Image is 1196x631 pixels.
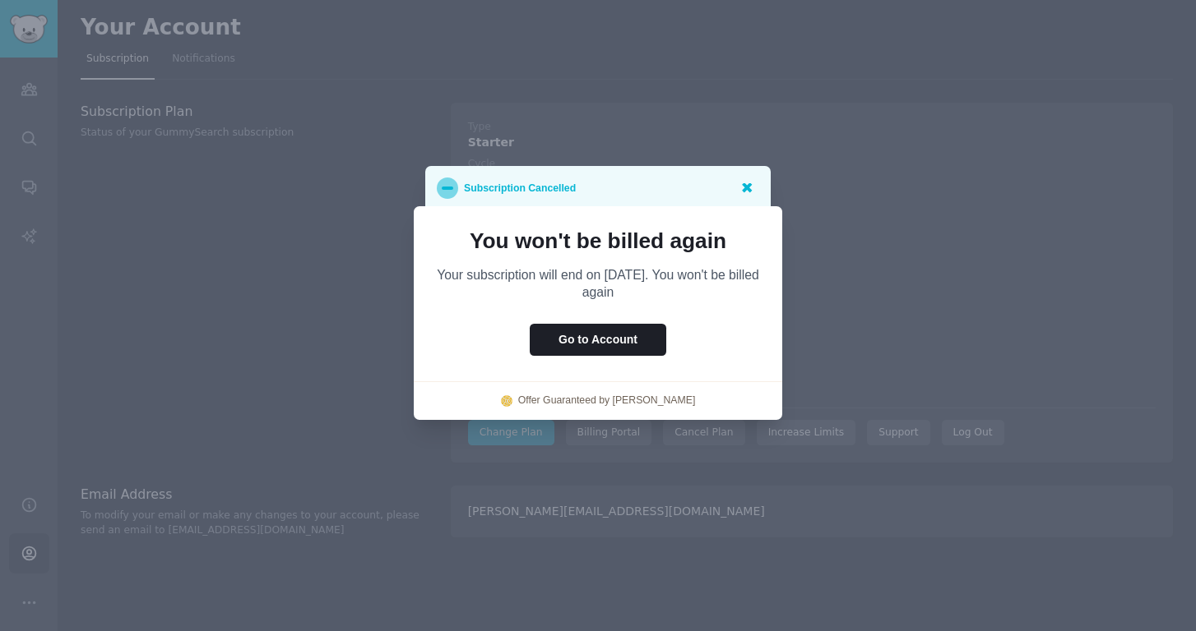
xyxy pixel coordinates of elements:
a: Offer Guaranteed by [PERSON_NAME] [518,394,696,408]
button: Go to Account [530,324,666,356]
p: Subscription Cancelled [464,177,576,199]
p: You won't be billed again [437,229,759,252]
img: logo [501,395,512,407]
p: Your subscription will end on [DATE]. You won't be billed again [437,266,759,301]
